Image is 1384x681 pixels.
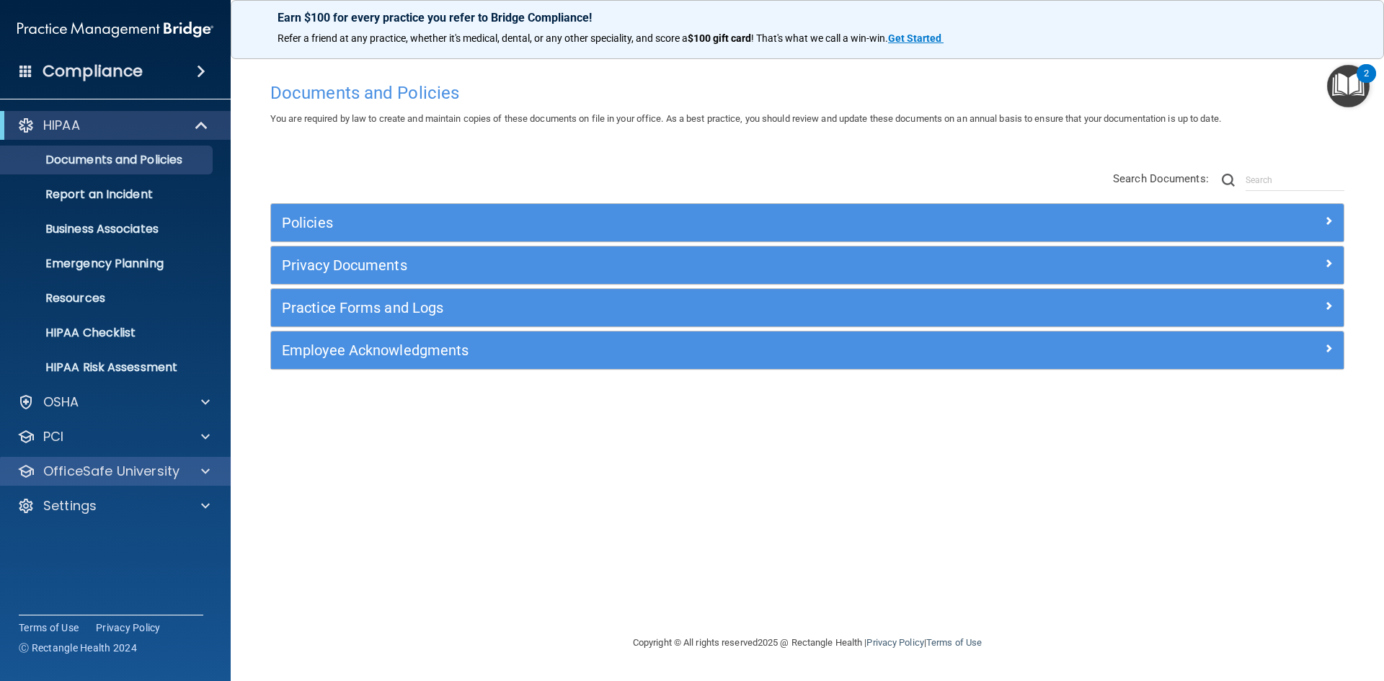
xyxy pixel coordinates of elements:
p: HIPAA [43,117,80,134]
a: Privacy Policy [96,620,161,635]
a: Privacy Policy [866,637,923,648]
strong: $100 gift card [688,32,751,44]
a: Get Started [888,32,944,44]
a: OSHA [17,393,210,411]
p: HIPAA Checklist [9,326,206,340]
p: PCI [43,428,63,445]
p: OSHA [43,393,79,411]
a: OfficeSafe University [17,463,210,480]
p: Business Associates [9,222,206,236]
strong: Get Started [888,32,941,44]
a: Practice Forms and Logs [282,296,1333,319]
h5: Privacy Documents [282,257,1065,273]
a: Terms of Use [19,620,79,635]
p: Resources [9,291,206,306]
a: Privacy Documents [282,254,1333,277]
img: PMB logo [17,15,213,44]
img: ic-search.3b580494.png [1222,174,1235,187]
h5: Policies [282,215,1065,231]
h4: Compliance [43,61,143,81]
a: Employee Acknowledgments [282,339,1333,362]
h4: Documents and Policies [270,84,1344,102]
span: Ⓒ Rectangle Health 2024 [19,641,137,655]
a: Terms of Use [926,637,982,648]
h5: Employee Acknowledgments [282,342,1065,358]
button: Open Resource Center, 2 new notifications [1327,65,1370,107]
p: Emergency Planning [9,257,206,271]
span: You are required by law to create and maintain copies of these documents on file in your office. ... [270,113,1221,124]
span: ! That's what we call a win-win. [751,32,888,44]
div: Copyright © All rights reserved 2025 @ Rectangle Health | | [544,620,1070,666]
span: Search Documents: [1113,172,1209,185]
a: HIPAA [17,117,209,134]
p: HIPAA Risk Assessment [9,360,206,375]
a: PCI [17,428,210,445]
div: 2 [1364,74,1369,92]
input: Search [1246,169,1344,191]
span: Refer a friend at any practice, whether it's medical, dental, or any other speciality, and score a [278,32,688,44]
p: Documents and Policies [9,153,206,167]
p: Earn $100 for every practice you refer to Bridge Compliance! [278,11,1337,25]
h5: Practice Forms and Logs [282,300,1065,316]
p: Report an Incident [9,187,206,202]
a: Settings [17,497,210,515]
p: Settings [43,497,97,515]
p: OfficeSafe University [43,463,179,480]
a: Policies [282,211,1333,234]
